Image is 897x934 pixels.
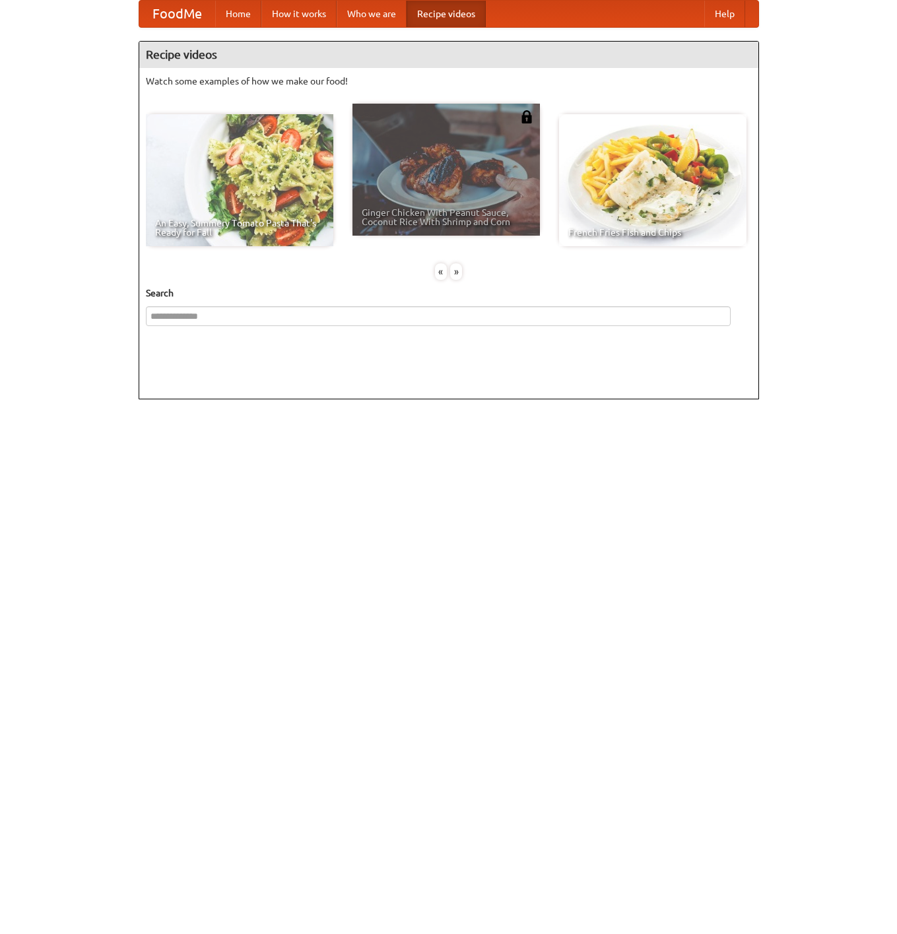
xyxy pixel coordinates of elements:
img: 483408.png [520,110,533,123]
span: French Fries Fish and Chips [568,228,737,237]
a: An Easy, Summery Tomato Pasta That's Ready for Fall [146,114,333,246]
div: » [450,263,462,280]
a: Home [215,1,261,27]
a: French Fries Fish and Chips [559,114,747,246]
p: Watch some examples of how we make our food! [146,75,752,88]
a: Who we are [337,1,407,27]
a: FoodMe [139,1,215,27]
a: Help [704,1,745,27]
span: An Easy, Summery Tomato Pasta That's Ready for Fall [155,218,324,237]
h5: Search [146,286,752,300]
div: « [435,263,447,280]
h4: Recipe videos [139,42,758,68]
a: Recipe videos [407,1,486,27]
a: How it works [261,1,337,27]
